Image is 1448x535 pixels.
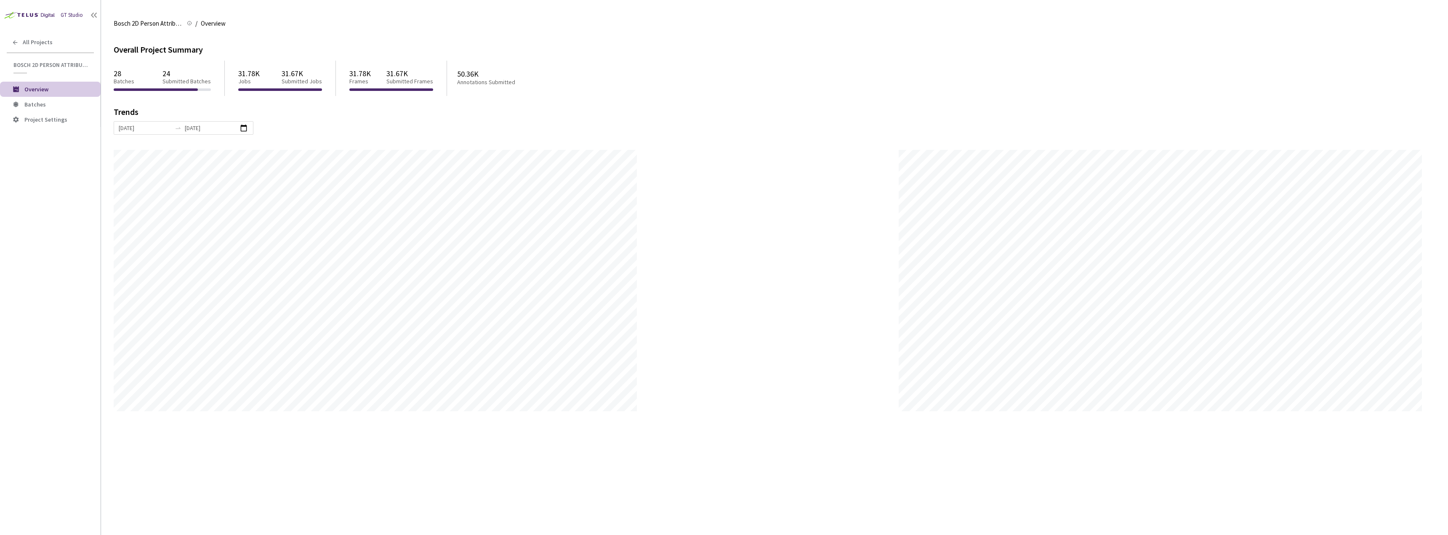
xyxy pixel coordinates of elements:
[282,78,322,85] p: Submitted Jobs
[349,69,371,78] p: 31.78K
[386,78,433,85] p: Submitted Frames
[24,101,46,108] span: Batches
[114,19,182,29] span: Bosch 2D Person Attributes
[282,69,322,78] p: 31.67K
[114,78,134,85] p: Batches
[24,85,48,93] span: Overview
[457,69,548,78] p: 50.36K
[238,69,260,78] p: 31.78K
[175,125,181,131] span: swap-right
[114,69,134,78] p: 28
[185,123,237,133] input: End date
[24,116,67,123] span: Project Settings
[457,79,548,86] p: Annotations Submitted
[13,61,89,69] span: Bosch 2D Person Attributes
[386,69,433,78] p: 31.67K
[61,11,83,19] div: GT Studio
[114,44,1435,56] div: Overall Project Summary
[119,123,171,133] input: Start date
[349,78,371,85] p: Frames
[195,19,197,29] li: /
[162,78,211,85] p: Submitted Batches
[162,69,211,78] p: 24
[201,19,226,29] span: Overview
[238,78,260,85] p: Jobs
[114,108,1424,121] div: Trends
[175,125,181,131] span: to
[23,39,53,46] span: All Projects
